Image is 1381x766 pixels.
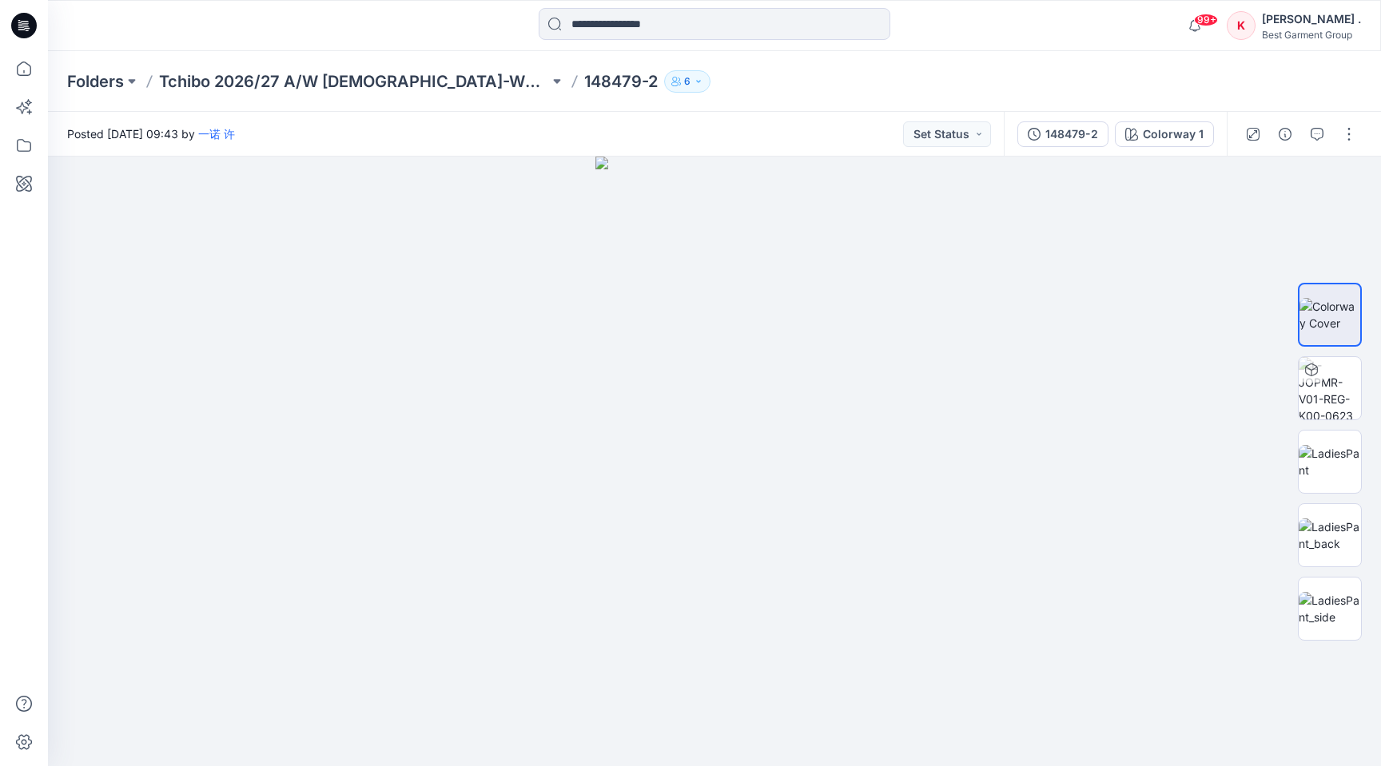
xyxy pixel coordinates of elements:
[1262,10,1361,29] div: [PERSON_NAME] .
[1299,357,1361,419] img: L-JOPMR-V01-REG-K00-0623改2 Colorway 1
[684,73,690,90] p: 6
[1272,121,1298,147] button: Details
[1299,518,1361,552] img: LadiesPant_back
[1143,125,1204,143] div: Colorway 1
[1262,29,1361,41] div: Best Garment Group
[595,157,833,766] img: eyJhbGciOiJIUzI1NiIsImtpZCI6IjAiLCJzbHQiOiJzZXMiLCJ0eXAiOiJKV1QifQ.eyJkYXRhIjp7InR5cGUiOiJzdG9yYW...
[1017,121,1108,147] button: 148479-2
[584,70,658,93] p: 148479-2
[1045,125,1098,143] div: 148479-2
[1194,14,1218,26] span: 99+
[1299,445,1361,478] img: LadiesPant
[67,70,124,93] a: Folders
[159,70,549,93] a: Tchibo 2026/27 A/W [DEMOGRAPHIC_DATA]-WEAR
[1227,11,1256,40] div: K
[1299,298,1360,331] img: Colorway Cover
[67,125,235,142] span: Posted [DATE] 09:43 by
[664,70,710,93] button: 6
[1299,592,1361,625] img: LadiesPant_side
[1115,121,1214,147] button: Colorway 1
[198,127,235,141] a: 一诺 许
